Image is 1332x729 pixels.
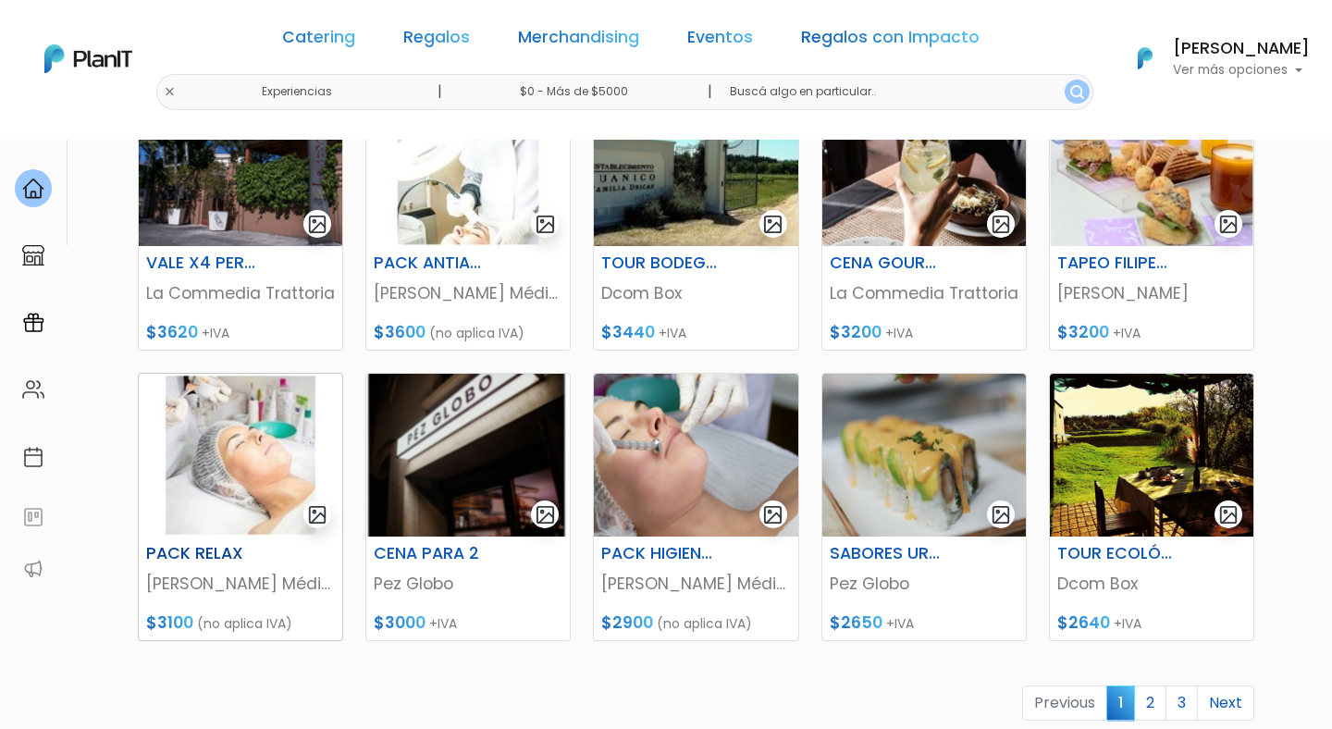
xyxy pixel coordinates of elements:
a: gallery-light TOUR BODEGA JOANICÓ Dcom Box $3440 +IVA [593,82,798,351]
h6: TOUR ECOLÓGICO - DÍA DE CAMPO EN EL HUMEDAL LA MACARENA [1046,544,1187,563]
span: +IVA [202,324,229,342]
a: gallery-light PACK HIGIENE PEELING [PERSON_NAME] Médica y Maquilladora $2900 (no aplica IVA) [593,373,798,641]
p: | [438,80,442,103]
img: marketplace-4ceaa7011d94191e9ded77b95e3339b90024bf715f7c57f8cf31f2d8c509eaba.svg [22,244,44,266]
img: thumb_2000___2000-Photoroom_-_2025-07-03T114213.268.jpg [366,83,570,246]
span: +IVA [659,324,686,342]
img: gallery-light [307,504,328,525]
img: gallery-light [535,214,556,235]
img: thumb_thumb_WhatsApp_Image_2022-06-22_at_3.14.45_PM.jpeg [822,83,1026,246]
span: $3620 [146,321,198,343]
a: gallery-light VALE X4 PERSONAS La Commedia Trattoria $3620 +IVA [138,82,343,351]
p: Dcom Box [601,281,790,305]
span: $3100 [146,612,193,634]
a: gallery-light PACK ANTIAGE PRO [PERSON_NAME] Médica y Maquilladora $3600 (no aplica IVA) [365,82,571,351]
p: [PERSON_NAME] Médica y Maquilladora [374,281,562,305]
a: gallery-light SABORES URBANOS 2 Pez Globo $2650 +IVA [821,373,1027,641]
h6: TAPEO FILIPERO X4 [1046,253,1187,273]
p: Pez Globo [374,572,562,596]
p: | [708,80,712,103]
img: gallery-light [535,504,556,525]
span: (no aplica IVA) [657,614,752,633]
span: $3200 [1057,321,1109,343]
span: $3200 [830,321,882,343]
img: home-e721727adea9d79c4d83392d1f703f7f8bce08238fde08b1acbfd93340b81755.svg [22,178,44,200]
span: $3600 [374,321,425,343]
p: [PERSON_NAME] [1057,281,1246,305]
img: campaigns-02234683943229c281be62815700db0a1741e53638e28bf9629b52c665b00959.svg [22,312,44,334]
a: Merchandising [518,30,639,52]
h6: [PERSON_NAME] [1173,41,1310,57]
span: +IVA [429,614,457,633]
input: Buscá algo en particular.. [715,74,1093,110]
h6: TOUR BODEGA JOANICÓ [590,253,731,273]
span: +IVA [886,614,914,633]
img: gallery-light [762,214,783,235]
img: thumb_ed.jpg [594,83,797,246]
p: [PERSON_NAME] Médica y Maquilladora [146,572,335,596]
img: thumb_44A9266D-8AB0-48FC-815C-D808EE29E30D.jpeg [1050,83,1253,246]
span: $2650 [830,612,882,634]
img: thumb_lacommedia-restaurante-pasta-alacarta_09.jpg [139,83,342,246]
img: gallery-light [1218,504,1239,525]
button: PlanIt Logo [PERSON_NAME] Ver más opciones [1114,34,1310,82]
img: calendar-87d922413cdce8b2cf7b7f5f62616a5cf9e4887200fb71536465627b3292af00.svg [22,446,44,468]
span: 1 [1106,686,1135,720]
p: Pez Globo [830,572,1018,596]
img: thumb_2000___2000-Photoroom_-_2025-07-03T120242.817.jpg [139,374,342,537]
img: gallery-light [991,214,1012,235]
img: people-662611757002400ad9ed0e3c099ab2801c6687ba6c219adb57efc949bc21e19d.svg [22,378,44,401]
h6: VALE X4 PERSONAS [135,253,276,273]
img: search_button-432b6d5273f82d61273b3651a40e1bd1b912527efae98b1b7a1b2c0702e16a8d.svg [1070,85,1084,99]
img: close-6986928ebcb1d6c9903e3b54e860dbc4d054630f23adef3a32610726dff6a82b.svg [164,86,176,98]
a: Regalos [403,30,470,52]
span: +IVA [1113,324,1141,342]
span: $3000 [374,612,425,634]
h6: CENA GOURMET [819,253,959,273]
span: (no aplica IVA) [197,614,292,633]
h6: SABORES URBANOS 2 [819,544,959,563]
a: 3 [1165,686,1198,721]
span: (no aplica IVA) [429,324,524,342]
span: +IVA [1114,614,1141,633]
a: 2 [1134,686,1166,721]
a: Eventos [687,30,753,52]
a: gallery-light CENA PARA 2 Pez Globo $3000 +IVA [365,373,571,641]
h6: PACK ANTIAGE PRO [363,253,503,273]
div: ¿Necesitás ayuda? [95,18,266,54]
a: Catering [282,30,355,52]
p: La Commedia Trattoria [146,281,335,305]
h6: PACK HIGIENE PEELING [590,544,731,563]
p: [PERSON_NAME] Médica y Maquilladora [601,572,790,596]
img: gallery-light [762,504,783,525]
a: gallery-light CENA GOURMET La Commedia Trattoria $3200 +IVA [821,82,1027,351]
a: gallery-light PACK RELAX [PERSON_NAME] Médica y Maquilladora $3100 (no aplica IVA) [138,373,343,641]
a: Regalos con Impacto [801,30,980,52]
span: $2900 [601,612,653,634]
a: gallery-light TOUR ECOLÓGICO - DÍA DE CAMPO EN EL HUMEDAL LA MACARENA Dcom Box $2640 +IVA [1049,373,1254,641]
span: +IVA [885,324,913,342]
img: thumb_ChatGPT_Image_3_jul_2025__11_32_42.png [594,374,797,537]
img: gallery-light [1218,214,1239,235]
a: Next [1197,686,1254,721]
img: gallery-light [991,504,1012,525]
p: La Commedia Trattoria [830,281,1018,305]
img: gallery-light [307,214,328,235]
h6: CENA PARA 2 [363,544,503,563]
img: partners-52edf745621dab592f3b2c58e3bca9d71375a7ef29c3b500c9f145b62cc070d4.svg [22,558,44,580]
span: $3440 [601,321,655,343]
h6: PACK RELAX [135,544,276,563]
a: gallery-light TAPEO FILIPERO X4 [PERSON_NAME] $3200 +IVA [1049,82,1254,351]
img: thumb_La_Macarena__2_.jpg [1050,374,1253,537]
p: Ver más opciones [1173,64,1310,77]
img: thumb_Lima.JPG [822,374,1026,537]
img: thumb_thumb_Captura_de_pantalla_2025-05-21_121628.png [366,374,570,537]
p: Dcom Box [1057,572,1246,596]
img: feedback-78b5a0c8f98aac82b08bfc38622c3050aee476f2c9584af64705fc4e61158814.svg [22,506,44,528]
img: PlanIt Logo [1125,38,1165,79]
span: $2640 [1057,612,1110,634]
img: PlanIt Logo [44,44,132,73]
